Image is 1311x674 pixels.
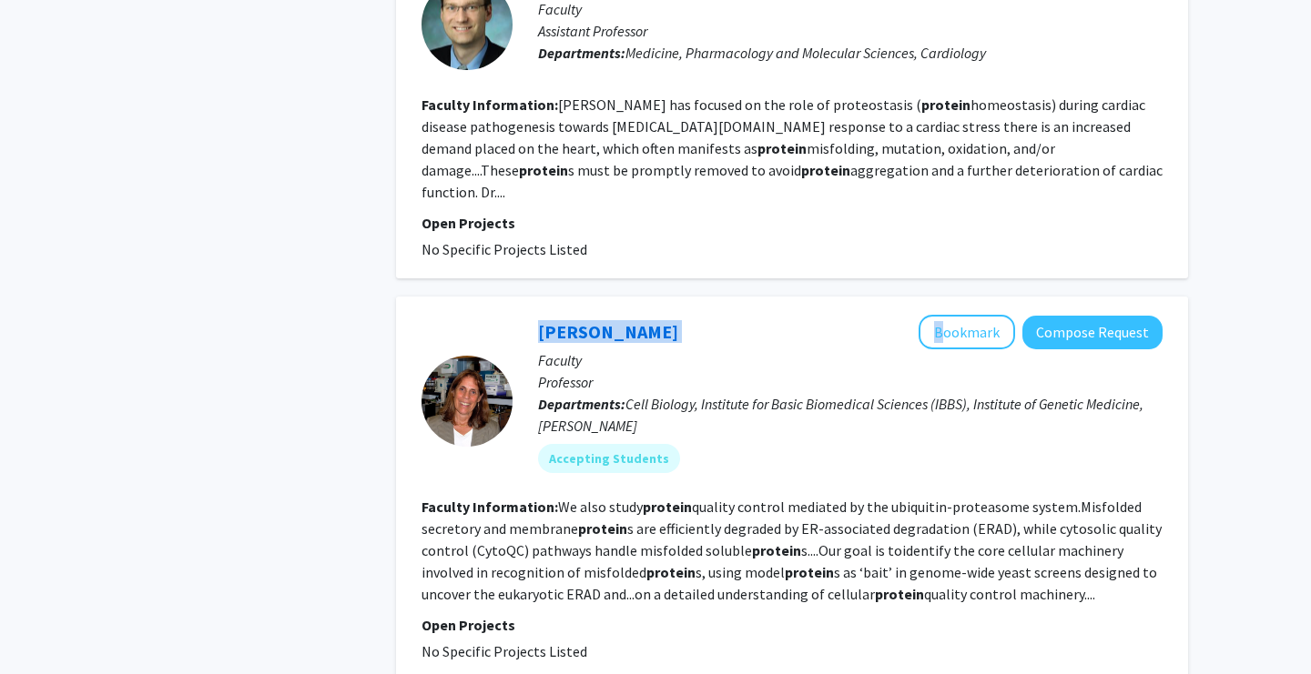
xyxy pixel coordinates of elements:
[538,349,1163,371] p: Faculty
[538,371,1163,393] p: Professor
[538,20,1163,42] p: Assistant Professor
[538,395,1143,435] span: Cell Biology, Institute for Basic Biomedical Sciences (IBBS), Institute of Genetic Medicine, [PER...
[578,519,627,538] b: protein
[752,541,801,559] b: protein
[785,563,834,581] b: protein
[538,320,678,343] a: [PERSON_NAME]
[519,161,568,179] b: protein
[422,96,1163,201] fg-read-more: [PERSON_NAME] has focused on the role of proteostasis ( homeostasis) during cardiac disease patho...
[422,614,1163,636] p: Open Projects
[625,44,986,62] span: Medicine, Pharmacology and Molecular Sciences, Cardiology
[921,96,971,114] b: protein
[919,315,1015,349] button: Add Susan Michaelis to Bookmarks
[1022,316,1163,349] button: Compose Request to Susan Michaelis
[422,642,587,660] span: No Specific Projects Listed
[422,96,558,114] b: Faculty Information:
[422,498,558,516] b: Faculty Information:
[422,498,1162,603] fg-read-more: We also study quality control mediated by the ubiquitin-proteasome system.Misfolded secretory and...
[646,563,696,581] b: protein
[643,498,692,516] b: protein
[757,139,807,157] b: protein
[538,395,625,413] b: Departments:
[14,592,77,660] iframe: Chat
[538,44,625,62] b: Departments:
[801,161,850,179] b: protein
[875,585,924,603] b: protein
[422,212,1163,234] p: Open Projects
[538,444,680,473] mat-chip: Accepting Students
[422,240,587,258] span: No Specific Projects Listed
